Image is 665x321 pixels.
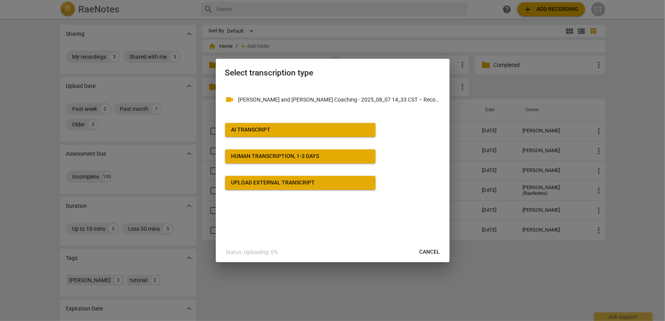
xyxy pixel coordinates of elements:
[225,149,376,163] button: Human transcription, 1-3 days
[231,153,319,160] div: Human transcription, 1-3 days
[420,248,440,256] span: Cancel
[226,248,278,256] p: Status: Uploading: 0%
[238,96,440,104] p: Jenn and Rachel Coaching - 2025_08_07 14_33 CST – Recording.mp4(video)
[225,176,376,190] button: Upload external transcript
[413,245,446,259] button: Cancel
[231,179,315,187] div: Upload external transcript
[225,68,440,78] h2: Select transcription type
[225,123,376,137] button: AI Transcript
[225,95,235,104] span: videocam
[231,126,271,134] div: AI Transcript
